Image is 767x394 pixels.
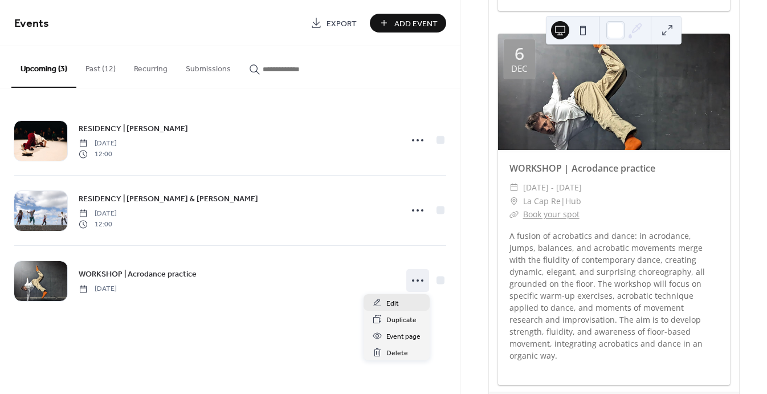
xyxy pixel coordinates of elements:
[79,219,117,229] span: 12:00
[515,45,524,62] div: 6
[386,347,408,359] span: Delete
[79,284,117,294] span: [DATE]
[498,230,730,373] div: A fusion of acrobatics and dance: in acrodance, jumps, balances, and acrobatic movements merge wi...
[394,18,438,30] span: Add Event
[386,298,399,310] span: Edit
[79,123,188,135] span: RESIDENCY | [PERSON_NAME]
[523,209,580,220] a: Book your spot
[509,181,519,194] div: ​
[370,14,446,33] button: Add Event
[79,122,188,135] a: RESIDENCY | [PERSON_NAME]
[511,64,527,73] div: Dec
[14,13,49,35] span: Events
[386,314,417,326] span: Duplicate
[79,149,117,159] span: 12:00
[509,162,655,174] a: WORKSHOP | Acrodance practice
[125,46,177,87] button: Recurring
[79,209,117,219] span: [DATE]
[79,269,197,281] span: WORKSHOP | Acrodance practice
[79,267,197,281] a: WORKSHOP | Acrodance practice
[79,192,258,205] a: RESIDENCY | [PERSON_NAME] & [PERSON_NAME]
[523,181,582,194] span: [DATE] - [DATE]
[76,46,125,87] button: Past (12)
[523,194,581,208] span: La Cap Re|Hub
[327,18,357,30] span: Export
[11,46,76,88] button: Upcoming (3)
[302,14,365,33] a: Export
[79,193,258,205] span: RESIDENCY | [PERSON_NAME] & [PERSON_NAME]
[177,46,240,87] button: Submissions
[386,331,421,343] span: Event page
[509,208,519,221] div: ​
[509,194,519,208] div: ​
[79,139,117,149] span: [DATE]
